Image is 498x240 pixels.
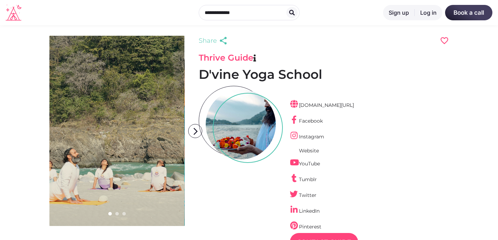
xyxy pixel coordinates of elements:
[290,160,320,167] a: YouTube
[383,5,415,20] a: Sign up
[445,5,492,20] a: Book a call
[290,224,321,230] a: Pinterest
[415,5,442,20] a: Log in
[199,36,217,46] span: Share
[290,133,324,140] a: Instagram
[199,36,230,46] a: Share
[290,176,317,183] a: Tumblr
[290,118,323,124] a: Facebook
[290,148,319,154] a: Website
[199,53,449,63] h3: Thrive Guide
[199,67,449,82] h1: D'vine Yoga School
[290,102,354,108] a: [DOMAIN_NAME][URL]
[290,192,316,198] a: Twitter
[290,208,320,214] a: LinkedIn
[189,124,203,138] i: arrow_forward_ios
